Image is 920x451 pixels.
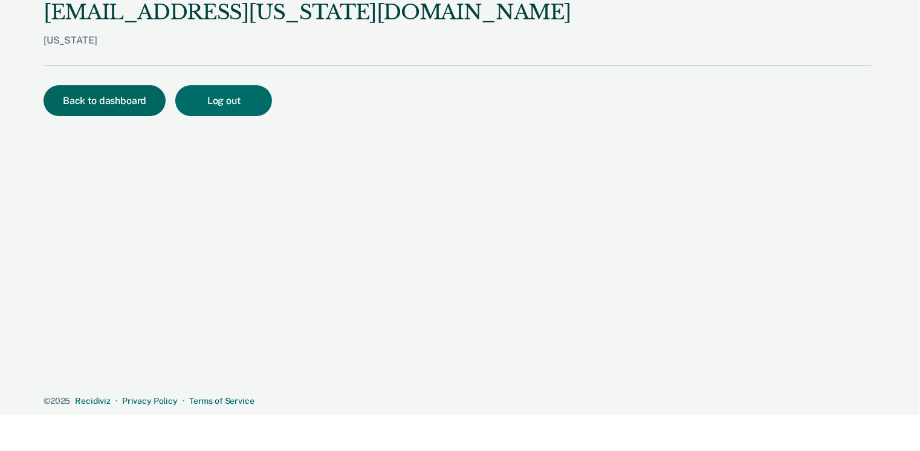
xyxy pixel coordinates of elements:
[44,396,70,406] span: © 2025
[44,96,175,106] a: Back to dashboard
[44,396,872,406] div: · ·
[44,85,166,116] button: Back to dashboard
[175,85,272,116] button: Log out
[75,396,111,406] a: Recidiviz
[44,34,571,65] div: [US_STATE]
[189,396,254,406] a: Terms of Service
[122,396,178,406] a: Privacy Policy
